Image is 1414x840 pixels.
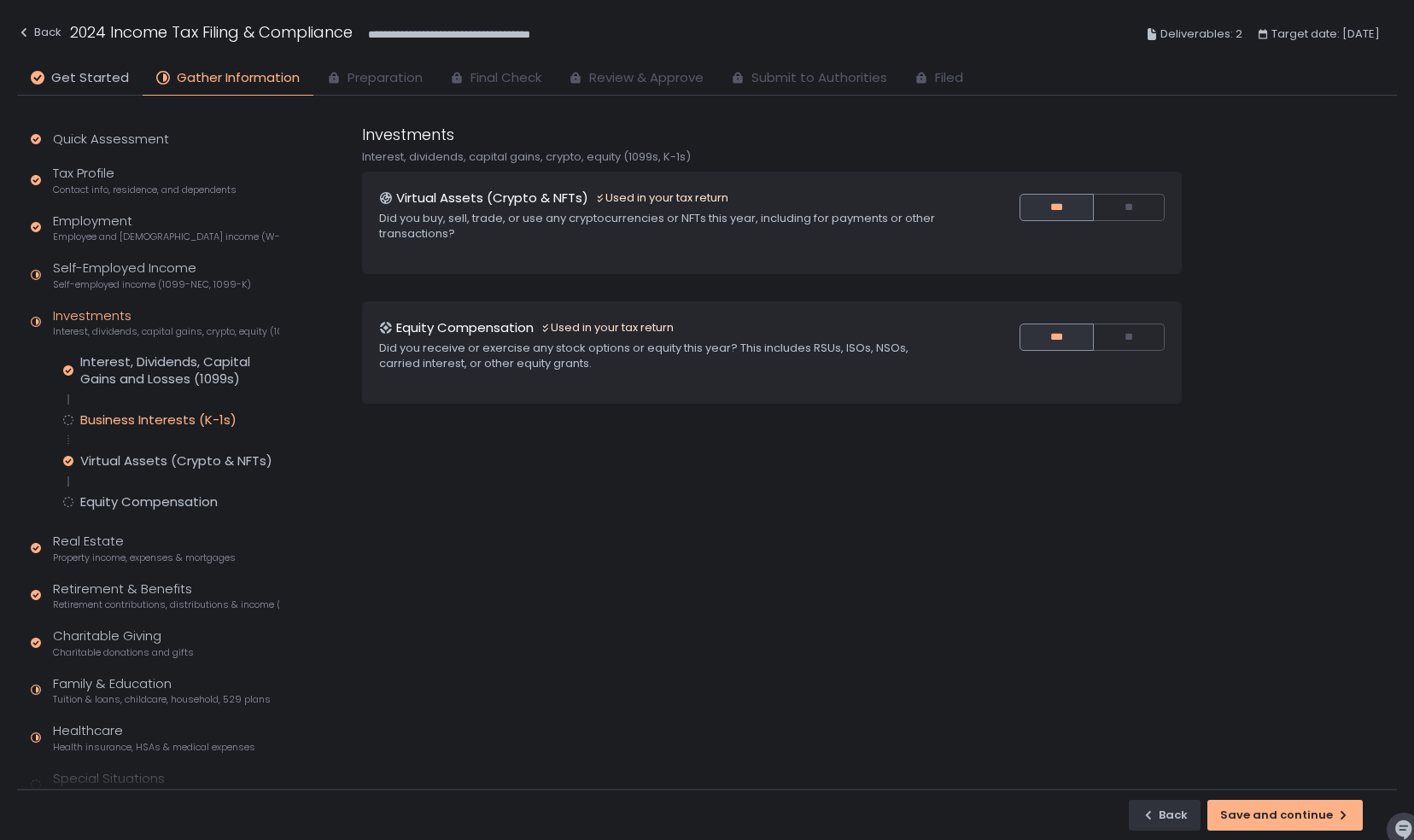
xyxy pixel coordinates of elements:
span: Charitable donations and gifts [53,646,194,659]
span: Self-employed income (1099-NEC, 1099-K) [53,278,251,291]
div: Used in your tax return [540,320,674,335]
span: Health insurance, HSAs & medical expenses [53,741,255,754]
span: Submit to Authorities [751,68,887,88]
span: Review & Approve [589,68,704,88]
h1: Virtual Assets (Crypto & NFTs) [396,189,588,208]
div: Did you buy, sell, trade, or use any cryptocurrencies or NFTs this year, including for payments o... [379,211,951,242]
div: Business Interests (K-1s) [80,411,237,429]
span: Interest, dividends, capital gains, crypto, equity (1099s, K-1s) [53,325,279,338]
button: Save and continue [1207,800,1363,831]
div: Virtual Assets (Crypto & NFTs) [80,452,272,470]
span: Get Started [51,68,129,88]
h1: Equity Compensation [396,318,534,338]
div: Equity Compensation [80,493,218,510]
span: Retirement contributions, distributions & income (1099-R, 5498) [53,598,279,611]
div: Investments [53,306,279,339]
h1: Investments [362,123,454,146]
span: Tuition & loans, childcare, household, 529 plans [53,693,271,706]
span: Filed [935,68,963,88]
span: Preparation [348,68,423,88]
div: Real Estate [53,532,236,564]
div: Save and continue [1220,808,1350,823]
div: Employment [53,212,279,244]
span: Property income, expenses & mortgages [53,551,236,564]
div: Did you receive or exercise any stock options or equity this year? This includes RSUs, ISOs, NSOs... [379,341,951,371]
span: Employee and [DEMOGRAPHIC_DATA] income (W-2s) [53,230,279,243]
div: Tax Profile [53,164,237,196]
span: Final Check [470,68,541,88]
div: Special Situations [53,769,209,802]
span: Target date: [DATE] [1271,24,1380,44]
div: Quick Assessment [53,130,169,149]
div: Self-Employed Income [53,259,251,291]
span: Additional income and deductions [53,788,209,801]
div: Interest, Dividends, Capital Gains and Losses (1099s) [80,353,279,388]
div: Interest, dividends, capital gains, crypto, equity (1099s, K-1s) [362,149,1182,165]
div: Charitable Giving [53,627,194,659]
h1: 2024 Income Tax Filing & Compliance [70,20,353,44]
span: Deliverables: 2 [1160,24,1242,44]
span: Contact info, residence, and dependents [53,184,237,196]
button: Back [1129,800,1201,831]
span: Gather Information [177,68,300,88]
button: Back [17,20,61,49]
div: Used in your tax return [595,190,728,206]
div: Retirement & Benefits [53,580,279,612]
div: Family & Education [53,674,271,707]
div: Healthcare [53,721,255,754]
div: Back [1142,808,1188,823]
div: Back [17,22,61,43]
